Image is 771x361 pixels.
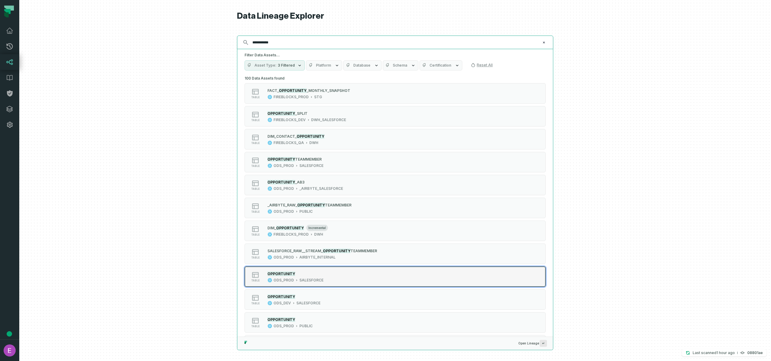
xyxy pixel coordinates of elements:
[267,134,290,139] span: DIM_CONTA
[273,255,294,260] div: ODS_PROD
[297,134,324,139] mark: OPPORTUNITY
[237,74,553,337] div: Suggestions
[245,83,546,104] button: tableFIREBLOCKS_PRODSTG
[309,140,318,145] div: DWH
[273,186,294,191] div: ODS_PROD
[273,301,291,306] div: ODS_DEV
[276,226,304,230] mark: OPPORTUNITY
[267,111,295,116] mark: OPPORTUNITY
[429,63,451,68] span: Certification
[251,256,260,259] span: table
[296,301,320,306] div: SALESFORCE
[245,152,546,172] button: tableODS_PRODSALESFORCE
[273,278,294,283] div: ODS_PROD
[245,129,546,149] button: tableFIREBLOCKS_QADWH
[237,11,553,21] h1: Data Lineage Explorer
[343,60,382,71] button: Database
[251,233,260,236] span: table
[245,60,305,71] button: Asset Type3 Filtered
[251,279,260,282] span: table
[273,232,309,237] div: FIREBLOCKS_PROD
[245,53,546,58] h5: Filter Data Assets...
[273,209,294,214] div: ODS_PROD
[267,88,272,93] span: FA
[518,340,547,347] span: Open Lineage
[245,312,546,333] button: tableODS_PRODPUBLIC
[245,106,546,127] button: tableFIREBLOCKS_DEVDWH_SALESFORCE
[383,60,418,71] button: Schema
[468,60,495,70] button: Reset All
[747,351,763,355] h4: 08801ae
[716,350,735,355] relative-time: Sep 25, 2025, 11:34 AM GMT+3
[254,63,276,68] span: Asset Type
[314,232,323,237] div: DWH
[251,325,260,328] span: table
[245,175,546,195] button: tableODS_PROD_AIRBYTE_SALESFORCE
[290,134,297,139] span: CT_
[245,221,546,241] button: tableincrementalFIREBLOCKS_PRODDWH
[353,63,370,68] span: Database
[420,60,462,71] button: Certification
[299,324,313,328] div: PUBLIC
[299,278,323,283] div: SALESFORCE
[267,294,295,299] mark: OPPORTUNITY
[693,350,735,356] p: Last scanned
[272,88,279,93] span: CT_
[325,203,351,207] span: TEAMMEMBER
[273,95,309,99] div: FIREBLOCKS_PROD
[295,180,304,184] span: _AB3
[273,324,294,328] div: ODS_PROD
[270,226,276,230] span: IM_
[299,186,343,191] div: _AIRBYTE_SALESFORCE
[273,163,294,168] div: ODS_PROD
[267,203,289,207] span: _AIRBYTE_R
[273,140,304,145] div: FIREBLOCKS_QA
[251,165,260,168] span: table
[267,272,295,276] mark: OPPORTUNITY
[289,203,297,207] span: AW_
[311,118,346,122] div: DWH_SALESFORCE
[245,289,546,310] button: tableODS_DEVSALESFORCE
[267,180,295,184] mark: OPPORTUNITY
[295,157,322,162] span: TEAMMEMBER
[541,39,547,46] button: Clear search query
[273,118,306,122] div: FIREBLOCKS_DEV
[393,63,407,68] span: Schema
[251,302,260,305] span: table
[267,226,270,230] span: D
[245,335,546,356] button: tableFIREBLOCKS_QASTG
[251,210,260,213] span: table
[267,317,295,322] mark: OPPORTUNITY
[251,96,260,99] span: table
[315,249,323,253] span: AM_
[316,63,331,68] span: Platform
[251,119,260,122] span: table
[251,187,260,190] span: table
[299,163,323,168] div: SALESFORCE
[245,198,546,218] button: tableODS_PRODPUBLIC
[299,209,313,214] div: PUBLIC
[267,249,315,253] span: SALESFORCE_RAW__STRE
[295,111,307,116] span: _SPLIT
[4,344,16,356] img: avatar of Eden Berger
[323,249,351,253] mark: OPPORTUNITY
[306,224,328,231] span: incremental
[251,142,260,145] span: table
[682,349,766,356] button: Last scanned[DATE] 11:34:24 AM08801ae
[279,88,307,93] mark: OPPORTUNITY
[299,255,336,260] div: AIRBYTE_INTERNAL
[245,243,546,264] button: tableODS_PRODAIRBYTE_INTERNAL
[278,63,295,68] span: 3 Filtered
[540,340,547,347] span: Press ↵ to add a new Data Asset to the graph
[7,331,12,337] div: Tooltip anchor
[267,157,295,162] mark: OPPORTUNITY
[351,249,377,253] span: TEAMMEMBER
[306,60,342,71] button: Platform
[245,266,546,287] button: tableODS_PRODSALESFORCE
[297,203,325,207] mark: OPPORTUNITY
[314,95,322,99] div: STG
[307,88,350,93] span: _MONTHLY_SNAPSHOT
